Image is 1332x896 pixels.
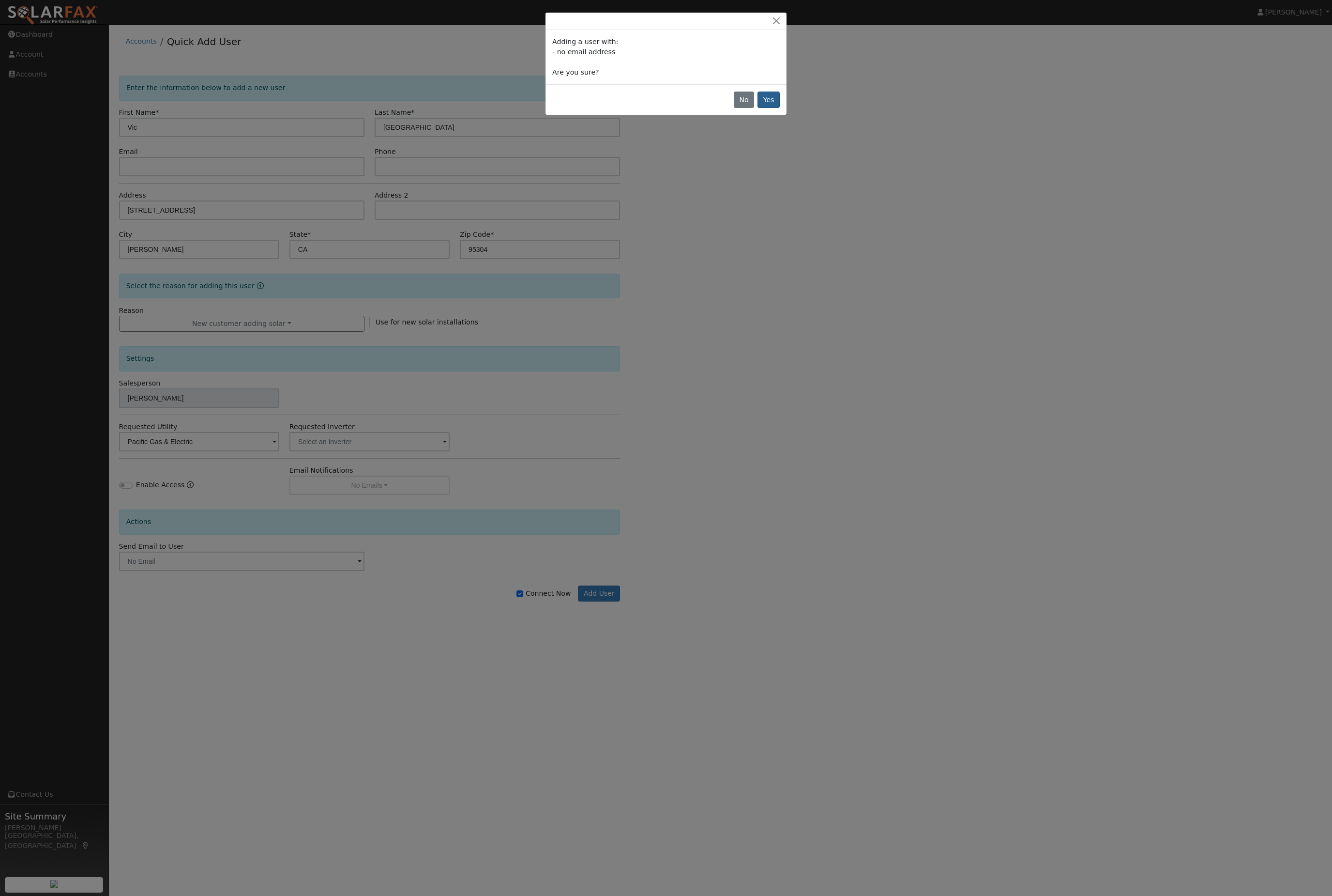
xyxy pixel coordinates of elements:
button: Yes [757,92,780,108]
button: Close [770,16,783,26]
span: Are you sure? [552,68,599,76]
button: No [734,92,754,108]
span: - no email address [552,48,615,56]
span: Adding a user with: [552,38,618,46]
